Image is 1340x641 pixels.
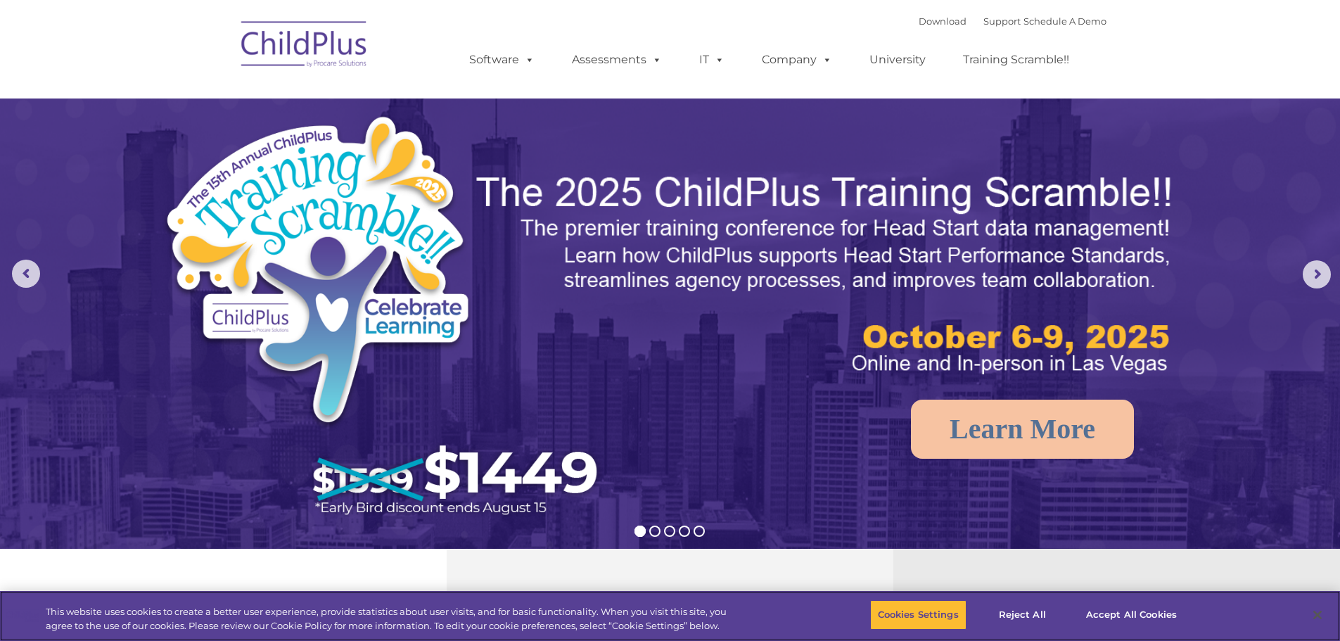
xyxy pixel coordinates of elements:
span: Last name [196,93,238,103]
font: | [919,15,1106,27]
span: Phone number [196,151,255,161]
a: Support [983,15,1021,27]
a: Schedule A Demo [1023,15,1106,27]
a: Download [919,15,966,27]
div: This website uses cookies to create a better user experience, provide statistics about user visit... [46,605,737,633]
button: Close [1302,599,1333,630]
a: Software [455,46,549,74]
a: Company [748,46,846,74]
button: Accept All Cookies [1078,600,1185,630]
a: Assessments [558,46,676,74]
a: Training Scramble!! [949,46,1083,74]
button: Reject All [978,600,1066,630]
a: University [855,46,940,74]
a: IT [685,46,739,74]
img: ChildPlus by Procare Solutions [234,11,375,82]
button: Cookies Settings [870,600,966,630]
a: Learn More [911,400,1134,459]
